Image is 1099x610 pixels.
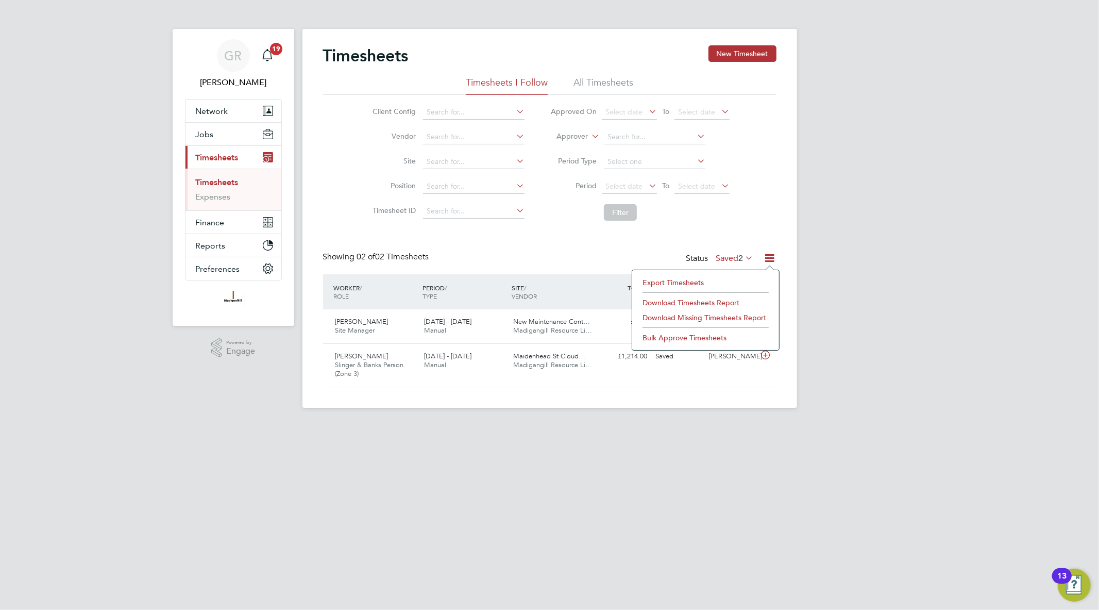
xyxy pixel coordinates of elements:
[705,348,758,365] div: [PERSON_NAME]
[335,360,404,378] span: Slinger & Banks Person (Zone 3)
[423,130,525,144] input: Search for...
[573,76,633,95] li: All Timesheets
[196,129,214,139] span: Jobs
[716,253,754,263] label: Saved
[637,310,774,325] li: Download Missing Timesheets Report
[423,204,525,219] input: Search for...
[185,291,282,307] a: Go to home page
[369,156,416,166] label: Site
[185,100,281,122] button: Network
[466,76,548,95] li: Timesheets I Follow
[185,169,281,210] div: Timesheets
[357,252,429,262] span: 02 Timesheets
[334,292,349,300] span: ROLE
[445,284,447,292] span: /
[423,105,525,120] input: Search for...
[550,156,597,166] label: Period Type
[598,314,652,331] div: £0.00
[513,352,585,360] span: Maidenhead St Cloud…
[708,45,776,62] button: New Timesheet
[185,39,282,89] a: GR[PERSON_NAME]
[335,317,388,326] span: [PERSON_NAME]
[196,153,239,162] span: Timesheets
[196,177,239,187] a: Timesheets
[369,181,416,190] label: Position
[211,338,255,358] a: Powered byEngage
[185,123,281,145] button: Jobs
[369,131,416,141] label: Vendor
[424,352,471,360] span: [DATE] - [DATE]
[652,348,705,365] div: Saved
[605,107,643,117] span: Select date
[196,264,240,274] span: Preferences
[605,182,643,191] span: Select date
[323,252,431,262] div: Showing
[225,49,242,62] span: GR
[335,326,375,335] span: Site Manager
[550,107,597,116] label: Approved On
[323,45,409,66] h2: Timesheets
[524,284,526,292] span: /
[637,295,774,310] li: Download Timesheets Report
[185,234,281,257] button: Reports
[513,360,592,369] span: Madigangill Resource Li…
[678,182,715,191] span: Select date
[542,131,588,142] label: Approver
[513,326,592,335] span: Madigangill Resource Li…
[598,348,652,365] div: £1,214.00
[226,347,255,356] span: Engage
[196,106,228,116] span: Network
[659,179,672,192] span: To
[423,155,525,169] input: Search for...
[637,331,774,345] li: Bulk Approve Timesheets
[604,155,705,169] input: Select one
[185,211,281,234] button: Finance
[1057,576,1067,589] div: 13
[509,278,598,305] div: SITE
[226,338,255,347] span: Powered by
[257,39,278,72] a: 19
[424,326,446,335] span: Manual
[335,352,388,360] span: [PERSON_NAME]
[739,253,743,263] span: 2
[678,107,715,117] span: Select date
[369,206,416,215] label: Timesheet ID
[270,43,282,55] span: 19
[686,252,756,266] div: Status
[196,218,225,227] span: Finance
[424,317,471,326] span: [DATE] - [DATE]
[222,291,245,307] img: madigangill-logo-retina.png
[659,105,672,118] span: To
[604,204,637,221] button: Filter
[173,29,294,326] nav: Main navigation
[604,130,705,144] input: Search for...
[637,275,774,290] li: Export Timesheets
[424,360,446,369] span: Manual
[331,278,420,305] div: WORKER
[185,146,281,169] button: Timesheets
[423,179,525,194] input: Search for...
[513,317,590,326] span: New Maintenance Cont…
[196,192,231,202] a: Expenses
[196,241,226,251] span: Reports
[369,107,416,116] label: Client Config
[512,292,537,300] span: VENDOR
[185,257,281,280] button: Preferences
[422,292,437,300] span: TYPE
[360,284,362,292] span: /
[628,284,647,292] span: TOTAL
[357,252,376,262] span: 02 of
[185,76,282,89] span: Goncalo Rodrigues
[1058,569,1091,602] button: Open Resource Center, 13 new notifications
[550,181,597,190] label: Period
[420,278,509,305] div: PERIOD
